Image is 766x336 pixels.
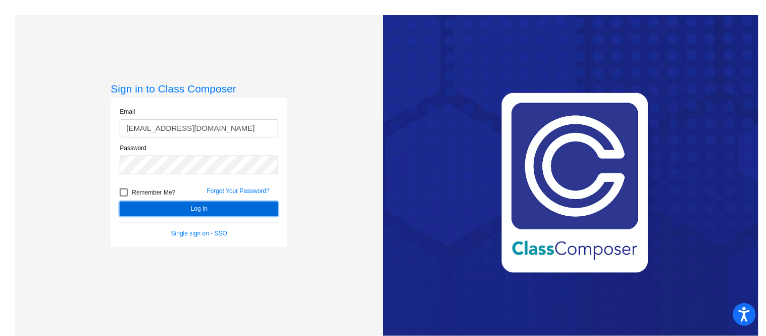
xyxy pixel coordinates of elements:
[132,186,175,199] span: Remember Me?
[207,187,270,195] a: Forgot Your Password?
[111,82,287,95] h3: Sign in to Class Composer
[120,202,278,216] button: Log In
[171,230,227,237] a: Single sign on - SSO
[120,107,135,116] label: Email
[120,143,146,153] label: Password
